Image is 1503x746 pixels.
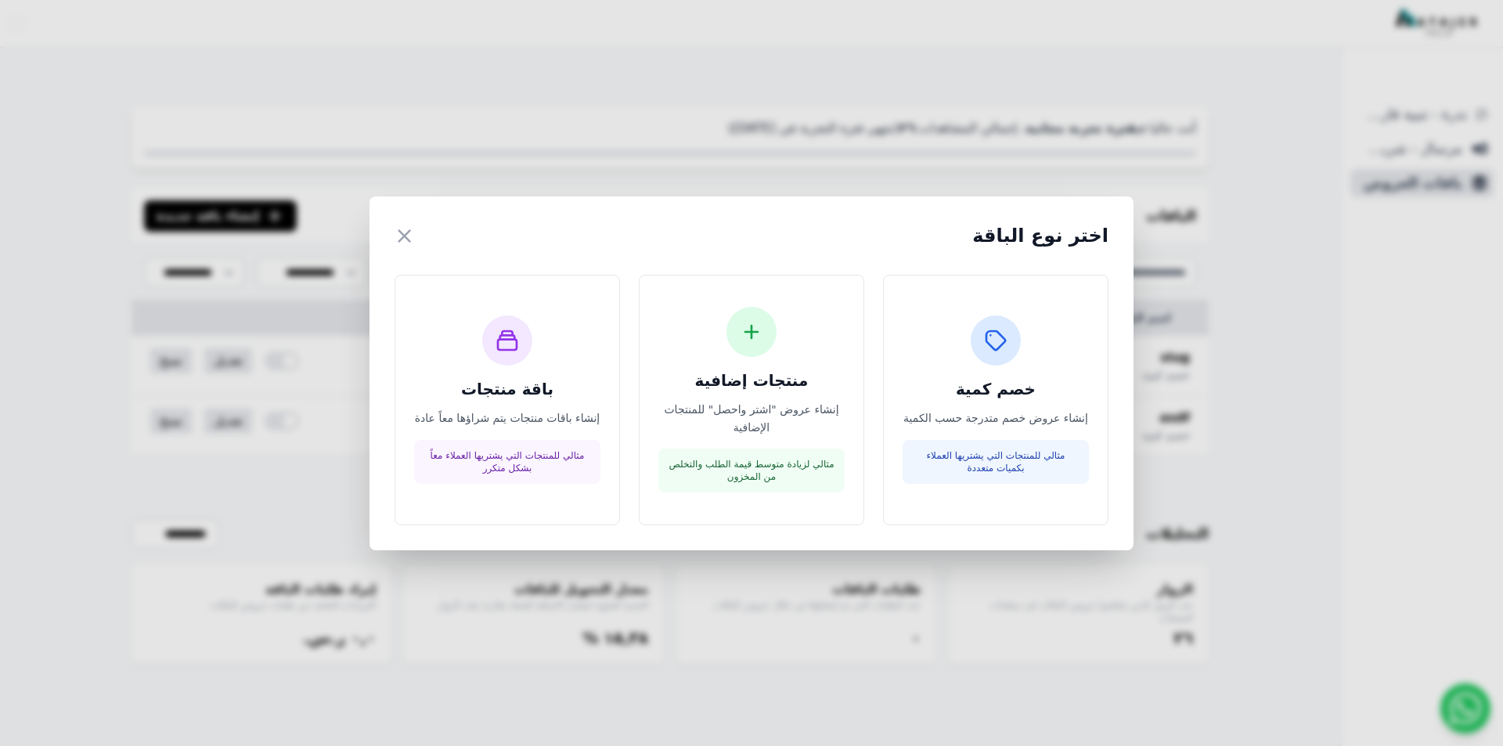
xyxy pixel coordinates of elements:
[414,378,600,400] h3: باقة منتجات
[903,378,1089,400] h3: خصم كمية
[658,369,845,391] h3: منتجات إضافية
[912,449,1079,474] p: مثالي للمنتجات التي يشتريها العملاء بكميات متعددة
[424,449,591,474] p: مثالي للمنتجات التي يشتريها العملاء معاً بشكل متكرر
[668,458,835,483] p: مثالي لزيادة متوسط قيمة الطلب والتخلص من المخزون
[972,223,1108,248] h2: اختر نوع الباقة
[903,409,1089,427] p: إنشاء عروض خصم متدرجة حسب الكمية
[414,409,600,427] p: إنشاء باقات منتجات يتم شراؤها معاً عادة
[658,401,845,437] p: إنشاء عروض "اشتر واحصل" للمنتجات الإضافية
[395,222,414,250] button: ×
